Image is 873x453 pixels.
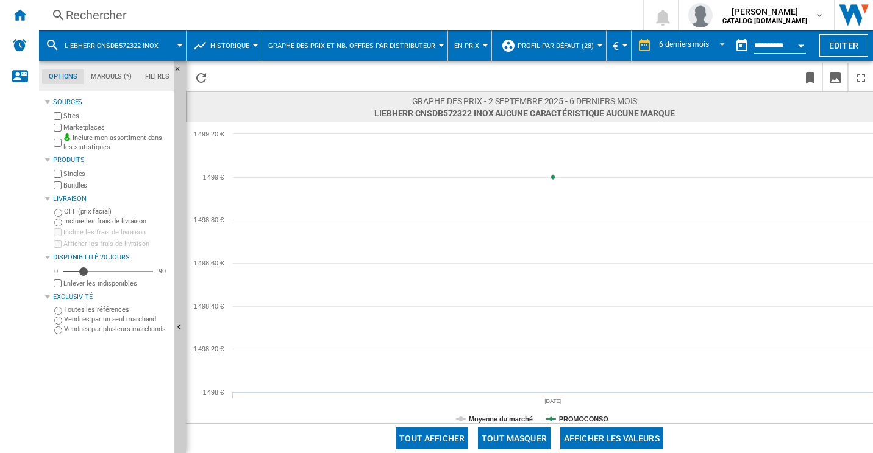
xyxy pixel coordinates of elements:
[518,42,594,50] span: Profil par défaut (28)
[155,267,169,276] div: 90
[54,181,62,189] input: Bundles
[730,33,754,58] button: md-calendar
[53,97,169,107] div: Sources
[210,42,249,50] span: Historique
[54,219,62,226] input: Inclure les frais de livraison
[268,42,435,50] span: Graphe des prix et nb. offres par distributeur
[194,345,224,353] tspan: 1 498,20 €
[268,30,441,61] button: Graphe des prix et nb. offres par distributeur
[722,17,807,25] b: CATALOG [DOMAIN_NAME]
[469,415,533,423] tspan: Moyenne du marché
[210,30,255,61] button: Historique
[54,170,62,178] input: Singles
[518,30,600,61] button: Profil par défaut (28)
[51,267,61,276] div: 0
[613,30,625,61] button: €
[12,38,27,52] img: alerts-logo.svg
[54,326,62,334] input: Vendues par plusieurs marchands
[63,265,153,278] md-slider: Disponibilité
[65,42,159,50] span: LIEBHERR CNSDB572322 INOX
[374,107,675,119] span: LIEBHERR CNSDB572322 INOX Aucune caractéristique Aucune marque
[722,5,807,18] span: [PERSON_NAME]
[54,228,62,236] input: Inclure les frais de livraison
[194,216,224,223] tspan: 1 498,80 €
[203,388,224,396] tspan: 1 498 €
[53,292,169,302] div: Exclusivité
[63,133,71,141] img: mysite-bg-18x18.png
[63,169,169,178] label: Singles
[559,415,608,423] tspan: PROMOCONSO
[63,133,169,152] label: Inclure mon assortiment dans les statistiques
[193,30,255,61] div: Historique
[454,42,479,50] span: En prix
[194,130,224,138] tspan: 1 499,20 €
[54,279,62,287] input: Afficher les frais de livraison
[798,63,822,91] button: Créer un favoris
[544,398,561,404] tspan: [DATE]
[174,61,188,83] button: Masquer
[53,155,169,165] div: Produits
[819,34,868,57] button: Editer
[84,69,138,84] md-tab-item: Marques (*)
[54,209,62,217] input: OFF (prix facial)
[849,63,873,91] button: Plein écran
[64,325,169,334] label: Vendues par plusieurs marchands
[194,303,224,310] tspan: 1 498,40 €
[54,317,62,325] input: Vendues par un seul marchand
[54,112,62,120] input: Sites
[64,305,169,314] label: Toutes les références
[45,30,180,61] div: LIEBHERR CNSDB572322 INOX
[42,69,84,84] md-tab-item: Options
[53,253,169,262] div: Disponibilité 20 Jours
[194,259,224,267] tspan: 1 498,60 €
[63,123,169,132] label: Marketplaces
[613,40,619,52] span: €
[63,111,169,121] label: Sites
[189,63,213,91] button: Recharger
[790,33,812,55] button: Open calendar
[396,427,468,449] button: Tout afficher
[54,307,62,315] input: Toutes les références
[203,174,224,181] tspan: 1 499 €
[607,30,632,61] md-menu: Currency
[659,40,709,49] div: 6 derniers mois
[64,217,169,226] label: Inclure les frais de livraison
[374,95,675,107] span: Graphe des prix - 2 septembre 2025 - 6 derniers mois
[63,181,169,190] label: Bundles
[64,315,169,324] label: Vendues par un seul marchand
[688,3,713,27] img: profile.jpg
[54,135,62,150] input: Inclure mon assortiment dans les statistiques
[54,124,62,132] input: Marketplaces
[66,7,611,24] div: Rechercher
[53,194,169,204] div: Livraison
[478,427,551,449] button: Tout masquer
[658,36,730,56] md-select: REPORTS.WIZARD.STEPS.REPORT.STEPS.REPORT_OPTIONS.PERIOD: 6 derniers mois
[63,228,169,237] label: Inclure les frais de livraison
[138,69,176,84] md-tab-item: Filtres
[63,239,169,248] label: Afficher les frais de livraison
[54,240,62,248] input: Afficher les frais de livraison
[823,63,847,91] button: Télécharger en image
[454,30,485,61] button: En prix
[501,30,600,61] div: Profil par défaut (28)
[560,427,663,449] button: Afficher les valeurs
[63,279,169,288] label: Enlever les indisponibles
[64,207,169,216] label: OFF (prix facial)
[65,30,171,61] button: LIEBHERR CNSDB572322 INOX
